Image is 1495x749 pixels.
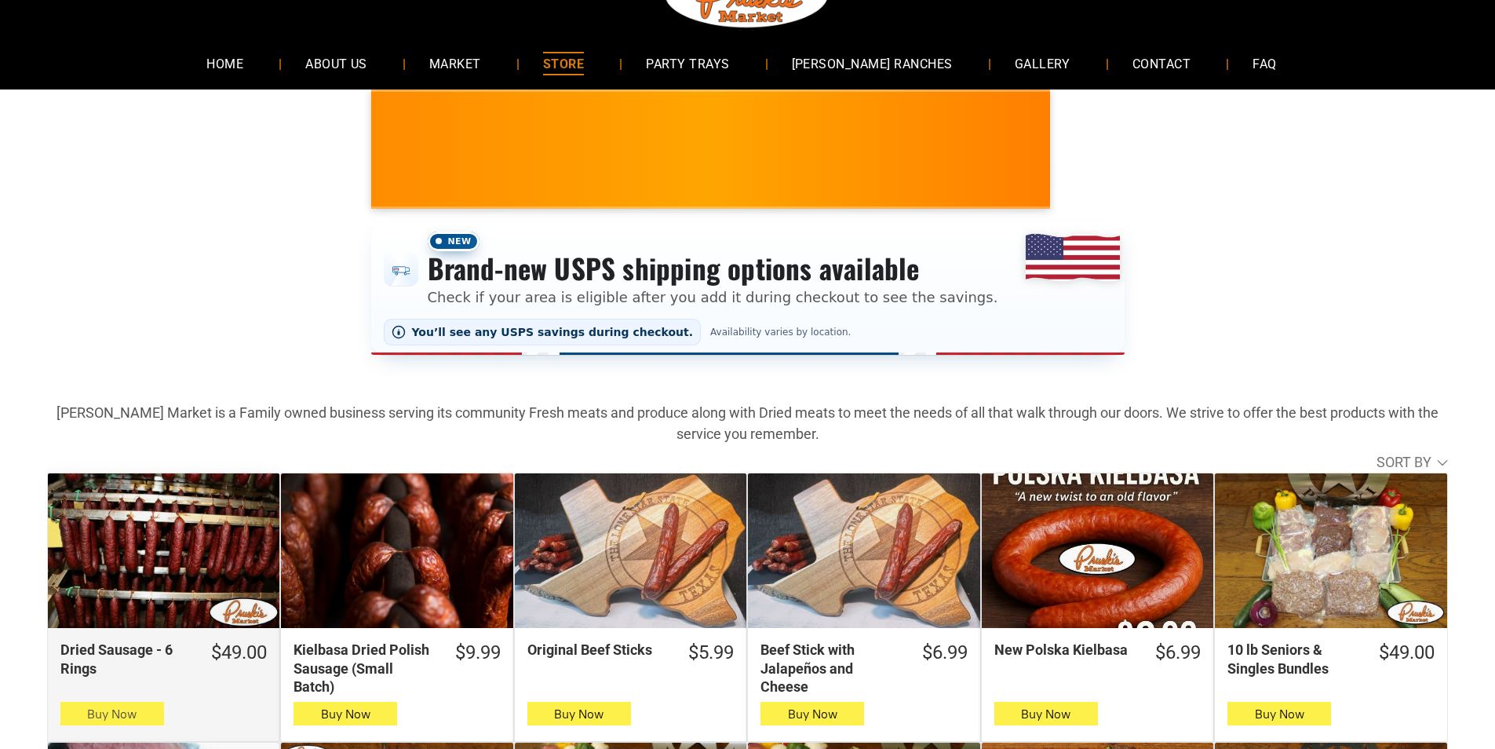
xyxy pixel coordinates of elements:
a: [PERSON_NAME] RANCHES [768,42,976,84]
button: Buy Now [994,702,1098,725]
div: $6.99 [922,641,968,665]
span: New [428,232,479,251]
div: Dried Sausage - 6 Rings [60,641,191,678]
span: Buy Now [1255,707,1304,722]
a: CONTACT [1109,42,1214,84]
div: $5.99 [688,641,734,665]
button: Buy Now [1227,702,1331,725]
a: STORE [520,42,607,84]
a: ABOUT US [282,42,391,84]
a: MARKET [406,42,505,84]
div: $49.00 [1379,641,1435,665]
a: 10 lb Seniors &amp; Singles Bundles [1215,473,1446,628]
a: $6.99New Polska Kielbasa [982,641,1213,665]
div: New Polska Kielbasa [994,641,1135,659]
a: PARTY TRAYS [622,42,753,84]
div: $6.99 [1155,641,1201,665]
div: Shipping options announcement [371,221,1125,355]
p: Check if your area is eligible after you add it during checkout to see the savings. [428,287,998,308]
a: $49.0010 lb Seniors & Singles Bundles [1215,641,1446,678]
div: $49.00 [211,641,267,665]
a: GALLERY [991,42,1094,84]
a: $9.99Kielbasa Dried Polish Sausage (Small Batch) [281,641,512,696]
h3: Brand-new USPS shipping options available [428,251,998,286]
span: Buy Now [788,707,837,722]
div: 10 lb Seniors & Singles Bundles [1227,641,1358,678]
a: $6.99Beef Stick with Jalapeños and Cheese [748,641,979,696]
button: Buy Now [60,702,164,725]
a: $5.99Original Beef Sticks [515,641,746,665]
span: Buy Now [554,707,603,722]
a: FAQ [1229,42,1300,84]
span: Buy Now [87,707,137,722]
span: Buy Now [1021,707,1070,722]
a: HOME [183,42,267,84]
a: Dried Sausage - 6 Rings [48,473,279,628]
span: You’ll see any USPS savings during checkout. [412,326,694,338]
button: Buy Now [294,702,397,725]
a: New Polska Kielbasa [982,473,1213,628]
div: Original Beef Sticks [527,641,668,659]
a: $49.00Dried Sausage - 6 Rings [48,641,279,678]
span: Availability varies by location. [707,327,854,338]
button: Buy Now [527,702,631,725]
span: Buy Now [321,707,370,722]
a: Beef Stick with Jalapeños and Cheese [748,473,979,628]
div: $9.99 [455,641,501,665]
a: Original Beef Sticks [515,473,746,628]
a: Kielbasa Dried Polish Sausage (Small Batch) [281,473,512,628]
div: Kielbasa Dried Polish Sausage (Small Batch) [294,641,434,696]
strong: [PERSON_NAME] Market is a Family owned business serving its community Fresh meats and produce alo... [57,404,1438,442]
span: [PERSON_NAME] MARKET [1038,160,1347,185]
button: Buy Now [760,702,864,725]
div: Beef Stick with Jalapeños and Cheese [760,641,901,696]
